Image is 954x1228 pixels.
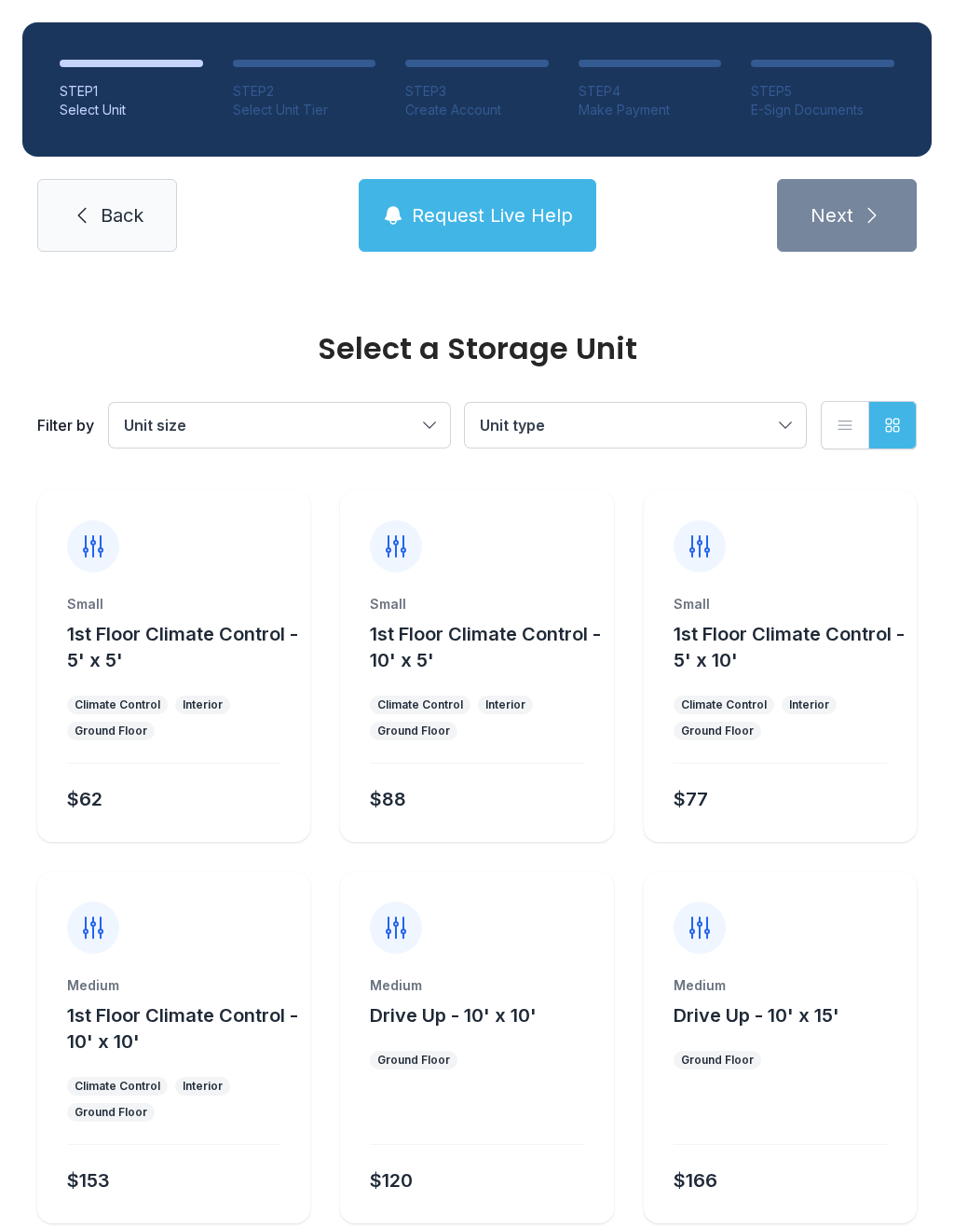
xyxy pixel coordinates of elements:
[370,1002,537,1028] button: Drive Up - 10' x 10'
[67,786,102,812] div: $62
[681,724,754,738] div: Ground Floor
[75,1079,160,1094] div: Climate Control
[75,1105,147,1120] div: Ground Floor
[465,403,806,448] button: Unit type
[681,1053,754,1068] div: Ground Floor
[412,202,573,228] span: Request Live Help
[370,595,583,614] div: Small
[101,202,143,228] span: Back
[67,1002,303,1055] button: 1st Floor Climate Control - 10' x 10'
[674,623,905,671] span: 1st Floor Climate Control - 5' x 10'
[60,82,203,101] div: STEP 1
[183,1079,223,1094] div: Interior
[789,697,829,712] div: Interior
[370,976,583,995] div: Medium
[370,786,406,812] div: $88
[811,202,853,228] span: Next
[67,623,298,671] span: 1st Floor Climate Control - 5' x 5'
[37,334,917,364] div: Select a Storage Unit
[109,403,450,448] button: Unit size
[751,101,894,119] div: E-Sign Documents
[579,101,722,119] div: Make Payment
[485,697,525,712] div: Interior
[370,621,606,673] button: 1st Floor Climate Control - 10' x 5'
[370,623,601,671] span: 1st Floor Climate Control - 10' x 5'
[67,1004,298,1053] span: 1st Floor Climate Control - 10' x 10'
[377,697,463,712] div: Climate Control
[674,1002,839,1028] button: Drive Up - 10' x 15'
[674,595,887,614] div: Small
[370,1167,413,1194] div: $120
[67,621,303,673] button: 1st Floor Climate Control - 5' x 5'
[674,1167,717,1194] div: $166
[674,976,887,995] div: Medium
[75,697,160,712] div: Climate Control
[67,595,280,614] div: Small
[674,1004,839,1027] span: Drive Up - 10' x 15'
[183,697,223,712] div: Interior
[67,1167,110,1194] div: $153
[233,82,376,101] div: STEP 2
[67,976,280,995] div: Medium
[674,621,909,673] button: 1st Floor Climate Control - 5' x 10'
[480,416,545,435] span: Unit type
[75,724,147,738] div: Ground Floor
[377,1053,450,1068] div: Ground Floor
[579,82,722,101] div: STEP 4
[37,414,94,436] div: Filter by
[370,1004,537,1027] span: Drive Up - 10' x 10'
[377,724,450,738] div: Ground Floor
[681,697,767,712] div: Climate Control
[233,101,376,119] div: Select Unit Tier
[405,82,549,101] div: STEP 3
[405,101,549,119] div: Create Account
[124,416,186,435] span: Unit size
[60,101,203,119] div: Select Unit
[674,786,708,812] div: $77
[751,82,894,101] div: STEP 5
